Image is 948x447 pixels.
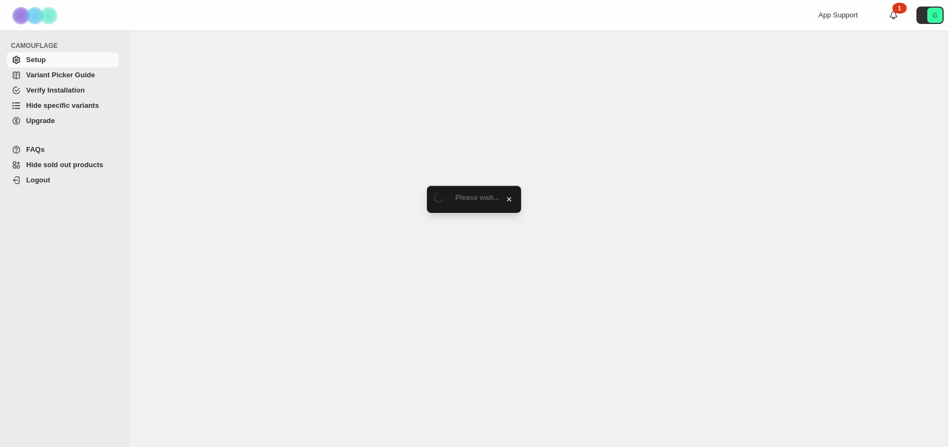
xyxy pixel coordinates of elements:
[916,7,944,24] button: Avatar with initials G
[9,1,63,30] img: Camouflage
[26,71,95,79] span: Variant Picker Guide
[26,101,99,109] span: Hide specific variants
[818,11,858,19] span: App Support
[26,145,45,154] span: FAQs
[26,56,46,64] span: Setup
[7,113,119,128] a: Upgrade
[7,83,119,98] a: Verify Installation
[7,142,119,157] a: FAQs
[26,86,85,94] span: Verify Installation
[26,117,55,125] span: Upgrade
[26,176,50,184] span: Logout
[11,41,123,50] span: CAMOUFLAGE
[7,173,119,188] a: Logout
[7,68,119,83] a: Variant Picker Guide
[7,52,119,68] a: Setup
[933,12,938,19] text: G
[888,10,899,21] a: 1
[892,3,907,14] div: 1
[7,157,119,173] a: Hide sold out products
[455,193,499,201] span: Please wait...
[7,98,119,113] a: Hide specific variants
[927,8,943,23] span: Avatar with initials G
[26,161,103,169] span: Hide sold out products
